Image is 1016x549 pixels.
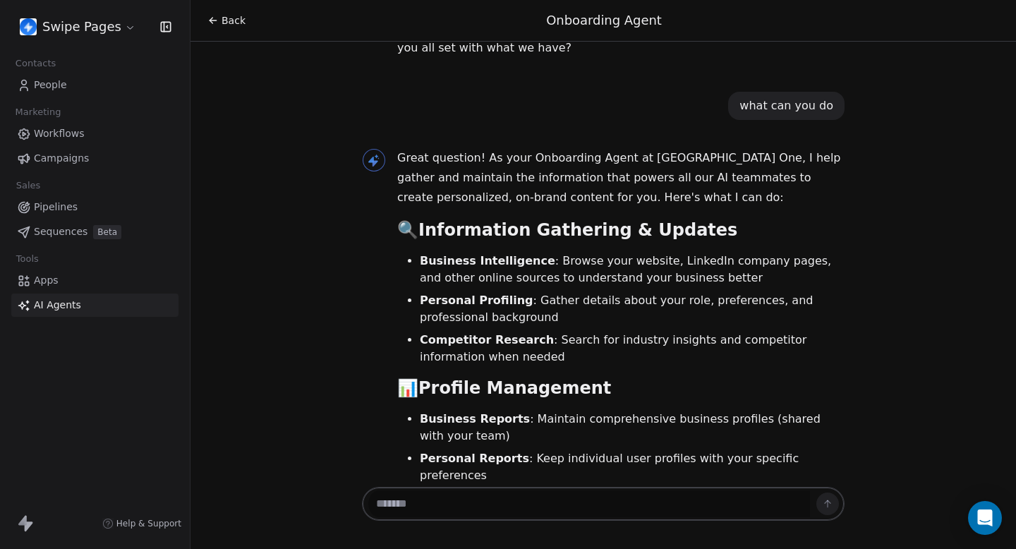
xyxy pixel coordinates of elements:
[11,220,179,243] a: SequencesBeta
[420,294,533,307] strong: Personal Profiling
[34,151,89,166] span: Campaigns
[420,412,530,426] strong: Business Reports
[420,292,845,326] li: : Gather details about your role, preferences, and professional background
[34,78,67,92] span: People
[397,148,845,207] p: Great question! As your Onboarding Agent at [GEOGRAPHIC_DATA] One, I help gather and maintain the...
[11,73,179,97] a: People
[418,378,611,398] strong: Profile Management
[20,18,37,35] img: user_01J93QE9VH11XXZQZDP4TWZEES.jpg
[34,200,78,215] span: Pipelines
[420,452,529,465] strong: Personal Reports
[34,273,59,288] span: Apps
[34,224,87,239] span: Sequences
[420,254,555,267] strong: Business Intelligence
[418,220,737,240] strong: Information Gathering & Updates
[11,122,179,145] a: Workflows
[420,450,845,484] li: : Keep individual user profiles with your specific preferences
[420,253,845,286] li: : Browse your website, LinkedIn company pages, and other online sources to understand your busine...
[420,332,845,366] li: : Search for industry insights and competitor information when needed
[968,501,1002,535] div: Open Intercom Messenger
[10,175,47,196] span: Sales
[11,294,179,317] a: AI Agents
[397,377,845,399] h2: 📊
[9,53,62,74] span: Contacts
[93,225,121,239] span: Beta
[9,102,67,123] span: Marketing
[546,13,662,28] span: Onboarding Agent
[11,269,179,292] a: Apps
[42,18,121,36] span: Swipe Pages
[17,15,139,39] button: Swipe Pages
[420,333,554,346] strong: Competitor Research
[397,219,845,241] h2: 🔍
[10,248,44,270] span: Tools
[34,126,85,141] span: Workflows
[11,147,179,170] a: Campaigns
[739,97,833,114] div: what can you do
[11,195,179,219] a: Pipelines
[34,298,81,313] span: AI Agents
[116,518,181,529] span: Help & Support
[102,518,181,529] a: Help & Support
[420,411,845,445] li: : Maintain comprehensive business profiles (shared with your team)
[222,13,246,28] span: Back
